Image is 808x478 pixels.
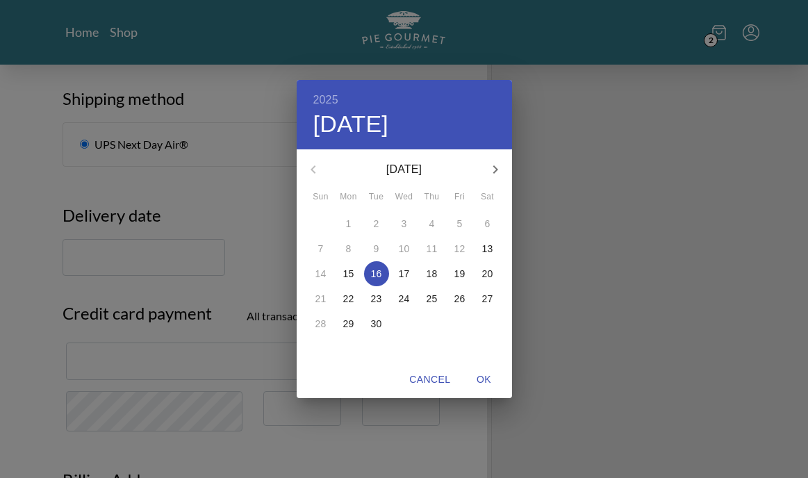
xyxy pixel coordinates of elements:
p: 27 [482,292,493,306]
button: 17 [392,261,417,286]
span: Sat [475,190,500,204]
button: 27 [475,286,500,311]
button: OK [462,367,506,393]
p: 15 [343,267,354,281]
button: 16 [364,261,389,286]
p: 19 [454,267,465,281]
button: 2025 [313,90,338,110]
button: 25 [420,286,445,311]
button: [DATE] [313,110,389,139]
button: 23 [364,286,389,311]
p: 29 [343,317,354,331]
span: Mon [336,190,361,204]
button: 15 [336,261,361,286]
p: 18 [427,267,438,281]
p: 16 [371,267,382,281]
p: 17 [399,267,410,281]
p: 26 [454,292,465,306]
p: 20 [482,267,493,281]
button: Cancel [404,367,456,393]
button: 26 [447,286,472,311]
p: 13 [482,242,493,256]
span: Thu [420,190,445,204]
p: 23 [371,292,382,306]
button: 30 [364,311,389,336]
button: 18 [420,261,445,286]
span: Tue [364,190,389,204]
button: 29 [336,311,361,336]
p: 24 [399,292,410,306]
span: OK [468,371,501,388]
p: 22 [343,292,354,306]
p: [DATE] [330,161,479,178]
button: 24 [392,286,417,311]
span: Fri [447,190,472,204]
button: 22 [336,286,361,311]
button: 13 [475,236,500,261]
p: 30 [371,317,382,331]
span: Cancel [409,371,450,388]
span: Sun [308,190,333,204]
button: 19 [447,261,472,286]
button: 20 [475,261,500,286]
p: 25 [427,292,438,306]
span: Wed [392,190,417,204]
